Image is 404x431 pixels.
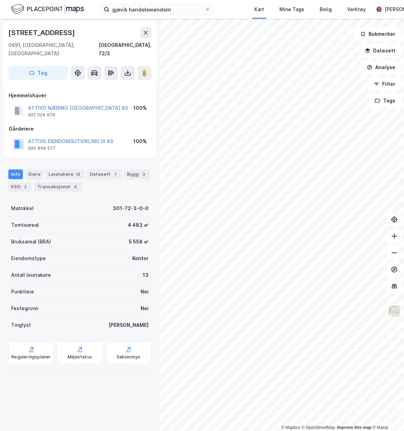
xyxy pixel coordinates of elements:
button: Bokmerker [354,27,401,41]
div: Verktøy [347,5,366,14]
div: 100% [133,104,147,112]
a: Improve this map [337,425,371,430]
div: Mine Tags [279,5,304,14]
div: 4 483 ㎡ [128,221,149,229]
div: 1 [112,171,119,178]
div: Tinglyst [11,321,31,329]
button: Analyse [361,60,401,74]
div: 922 024 979 [28,112,55,118]
div: 13 [75,171,82,178]
div: Gårdeiere [9,125,151,133]
div: Nei [141,304,149,313]
div: Nei [141,288,149,296]
div: Leietakere [46,169,84,179]
img: logo.f888ab2527a4732fd821a326f86c7f29.svg [11,3,84,15]
div: [PERSON_NAME] [109,321,149,329]
div: [STREET_ADDRESS] [8,27,76,38]
img: Z [388,305,401,318]
div: 6 [72,183,79,190]
div: 3 [140,171,147,178]
iframe: Chat Widget [369,398,404,431]
div: Bruksareal (BRA) [11,238,51,246]
div: Kontor [132,254,149,263]
div: 100% [133,137,147,146]
div: Reguleringsplaner [11,354,51,360]
div: Tomteareal [11,221,39,229]
div: Kart [254,5,264,14]
div: [GEOGRAPHIC_DATA], 72/3 [99,41,151,58]
div: Saksinnsyn [117,354,141,360]
div: 0491, [GEOGRAPHIC_DATA], [GEOGRAPHIC_DATA] [8,41,99,58]
div: ESG [8,182,32,192]
input: Søk på adresse, matrikkel, gårdeiere, leietakere eller personer [109,4,205,15]
div: Bolig [320,5,332,14]
div: Transaksjoner [34,182,82,192]
div: Miljøstatus [68,354,92,360]
div: Eiendomstype [11,254,46,263]
div: Antall leietakere [11,271,51,279]
div: Hjemmelshaver [9,91,151,100]
div: 5 558 ㎡ [129,238,149,246]
div: Info [8,169,23,179]
a: Mapbox [281,425,300,430]
a: OpenStreetMap [302,425,335,430]
div: 301-72-3-0-0 [113,204,149,213]
div: 2 [22,183,29,190]
div: Bygg [124,169,150,179]
div: Punktleie [11,288,34,296]
div: Festegrunn [11,304,38,313]
button: Datasett [359,44,401,58]
div: 13 [143,271,149,279]
div: Matrikkel [11,204,34,213]
div: Eiere [26,169,43,179]
button: Tags [369,94,401,108]
button: Tag [8,66,68,80]
button: Filter [368,77,401,91]
div: 920 859 577 [28,146,56,151]
div: Datasett [87,169,121,179]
